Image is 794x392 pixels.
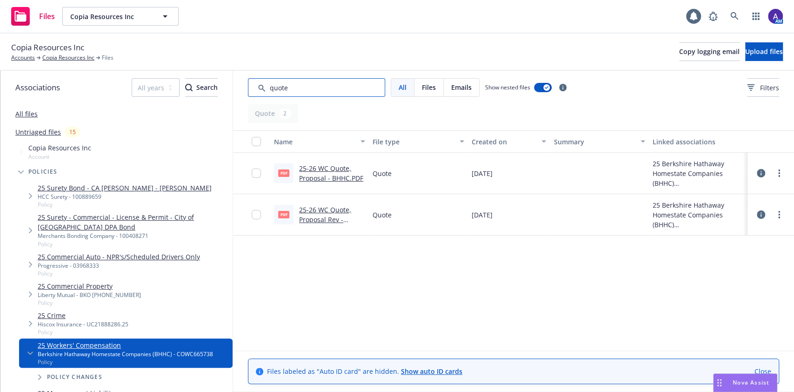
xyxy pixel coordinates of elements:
[38,183,212,193] a: 25 Surety Bond - CA [PERSON_NAME] - [PERSON_NAME]
[38,299,141,307] span: Policy
[7,3,59,29] a: Files
[422,82,436,92] span: Files
[38,193,212,201] div: HCC Surety - 100889659
[373,210,392,220] span: Quote
[70,12,151,21] span: Copia Resources Inc
[468,130,550,153] button: Created on
[39,13,55,20] span: Files
[28,169,58,175] span: Policies
[713,373,777,392] button: Nova Assist
[38,232,229,240] div: Merchants Bonding Company - 100408271
[472,137,536,147] div: Created on
[554,137,634,147] div: Summary
[267,366,462,376] span: Files labeled as "Auto ID card" are hidden.
[38,281,141,291] a: 25 Commercial Property
[472,210,493,220] span: [DATE]
[38,212,229,232] a: 25 Surety - Commercial - License & Permit - City of [GEOGRAPHIC_DATA] DPA Bond
[38,201,212,209] span: Policy
[373,169,392,178] span: Quote
[714,374,725,392] div: Drag to move
[47,374,102,380] span: Policy changes
[185,79,218,96] div: Search
[774,168,785,179] a: more
[373,137,454,147] div: File type
[42,54,94,62] a: Copia Resources Inc
[747,78,779,97] button: Filters
[401,367,462,376] a: Show auto ID cards
[270,130,369,153] button: Name
[38,320,128,328] div: Hiscox Insurance - UC21888286.25
[745,42,783,61] button: Upload files
[252,210,261,219] input: Toggle Row Selected
[28,143,91,153] span: Copia Resources Inc
[399,82,407,92] span: All
[679,47,740,56] span: Copy logging email
[369,130,467,153] button: File type
[747,7,765,26] a: Switch app
[274,137,355,147] div: Name
[704,7,722,26] a: Report a Bug
[550,130,648,153] button: Summary
[185,84,193,91] svg: Search
[248,78,385,97] input: Search by keyword...
[679,42,740,61] button: Copy logging email
[28,153,91,161] span: Account
[62,7,179,26] button: Copia Resources Inc
[733,378,769,386] span: Nova Assist
[38,262,200,270] div: Progressive - 03968333
[451,82,472,92] span: Emails
[747,83,779,93] span: Filters
[38,350,213,358] div: Berkshire Hathaway Homestate Companies (BHHC) - COWC665738
[38,328,128,336] span: Policy
[760,83,779,93] span: Filters
[15,109,38,118] a: All files
[485,83,530,91] span: Show nested files
[754,366,771,376] a: Close
[299,205,351,234] a: 25-26 WC Quote, Proposal Rev - BHHC.pdf
[15,81,60,94] span: Associations
[653,200,744,230] div: 25 Berkshire Hathaway Homestate Companies (BHHC)
[38,340,213,350] a: 25 Workers' Compensation
[774,209,785,220] a: more
[252,169,261,178] input: Toggle Row Selected
[38,311,128,320] a: 25 Crime
[252,137,261,146] input: Select all
[38,291,141,299] div: Liberty Mutual - BKO [PHONE_NUMBER]
[472,169,493,178] span: [DATE]
[725,7,744,26] a: Search
[11,54,35,62] a: Accounts
[653,159,744,188] div: 25 Berkshire Hathaway Homestate Companies (BHHC)
[278,169,289,176] span: PDF
[38,252,200,262] a: 25 Commercial Auto - NPR's/Scheduled Drivers Only
[65,127,80,137] div: 15
[768,9,783,24] img: photo
[745,47,783,56] span: Upload files
[299,164,363,182] a: 25-26 WC Quote, Proposal - BHHC.PDF
[15,127,61,137] a: Untriaged files
[102,54,113,62] span: Files
[38,240,229,248] span: Policy
[11,41,84,54] span: Copia Resources Inc
[185,78,218,97] button: SearchSearch
[649,130,747,153] button: Linked associations
[38,358,213,366] span: Policy
[653,137,744,147] div: Linked associations
[278,211,289,218] span: pdf
[38,270,200,277] span: Policy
